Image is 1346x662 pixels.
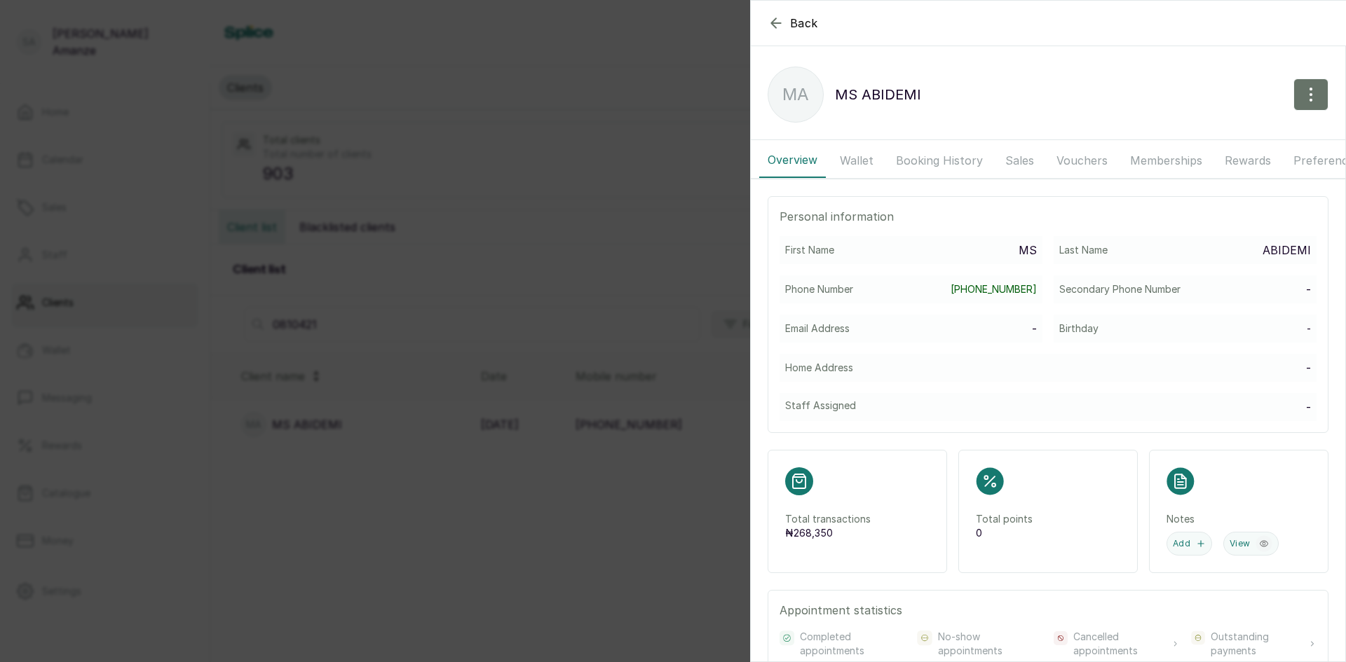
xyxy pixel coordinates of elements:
[951,282,1037,296] a: [PHONE_NUMBER]
[1059,322,1099,336] p: Birthday
[976,512,1120,526] p: Total points
[938,630,1042,658] p: No-show appointments
[790,15,818,32] span: Back
[1211,630,1303,658] span: Outstanding payments
[1032,320,1037,337] p: -
[888,143,991,178] button: Booking History
[800,630,905,658] p: Completed appointments
[1073,630,1166,658] span: Cancelled appointments
[1167,532,1212,556] button: Add
[1122,143,1211,178] button: Memberships
[768,15,818,32] button: Back
[785,282,853,296] p: Phone Number
[780,602,1317,619] p: Appointment statistics
[1306,359,1311,376] p: -
[780,208,1317,225] p: Personal information
[1059,243,1108,257] p: Last Name
[1306,399,1311,415] p: -
[785,243,834,257] p: First Name
[997,143,1042,178] button: Sales
[1167,512,1311,526] p: Notes
[1216,143,1279,178] button: Rewards
[785,526,930,540] p: ₦
[1019,242,1037,258] p: MS
[1048,143,1116,178] button: Vouchers
[831,143,882,178] button: Wallet
[1307,322,1311,336] p: -
[785,512,930,526] p: Total transactions
[794,527,833,539] span: 268,350
[759,143,826,178] button: Overview
[785,361,853,375] p: Home Address
[1306,281,1311,298] p: -
[976,527,982,539] span: 0
[1223,532,1279,556] button: View
[1059,282,1181,296] p: Secondary Phone Number
[782,82,809,107] p: MA
[1263,242,1311,258] p: ABIDEMI
[835,83,921,106] p: MS ABIDEMI
[785,322,850,336] p: Email Address
[785,399,856,413] p: Staff Assigned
